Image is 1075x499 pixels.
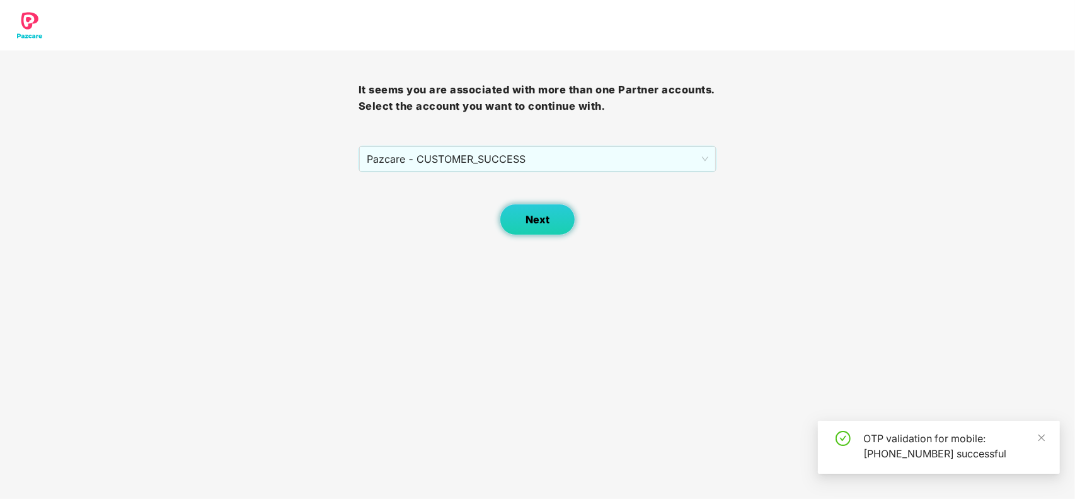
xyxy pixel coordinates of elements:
button: Next [500,204,575,235]
h3: It seems you are associated with more than one Partner accounts. Select the account you want to c... [359,82,717,114]
span: close [1037,433,1046,442]
span: Pazcare - CUSTOMER_SUCCESS [367,147,709,171]
span: check-circle [836,431,851,446]
div: OTP validation for mobile: [PHONE_NUMBER] successful [863,431,1045,461]
span: Next [526,214,549,226]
